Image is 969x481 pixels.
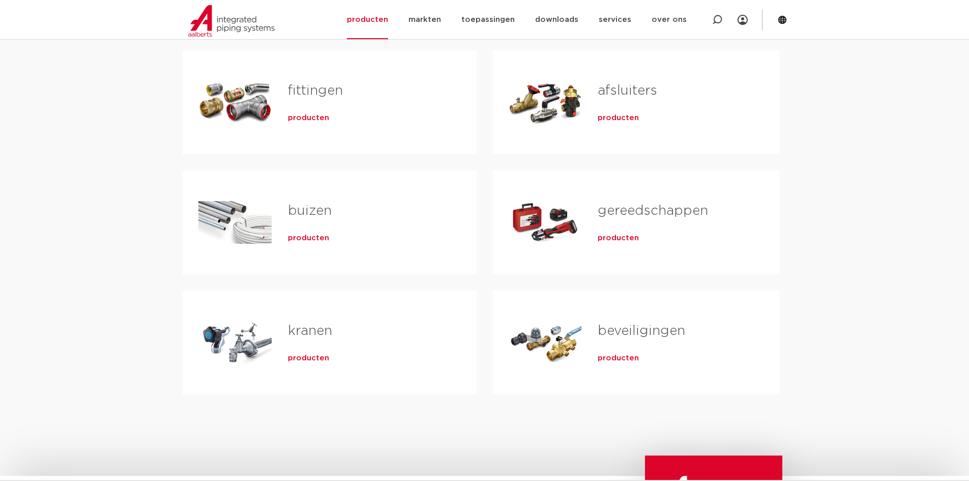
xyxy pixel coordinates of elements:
a: producten [598,233,639,243]
a: producten [598,113,639,123]
a: afsluiters [598,84,657,97]
a: fittingen [288,84,343,97]
a: buizen [288,204,332,217]
a: gereedschappen [598,204,708,217]
a: producten [288,113,329,123]
a: kranen [288,324,332,337]
a: beveiligingen [598,324,685,337]
a: producten [598,353,639,363]
a: producten [288,233,329,243]
a: producten [288,353,329,363]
